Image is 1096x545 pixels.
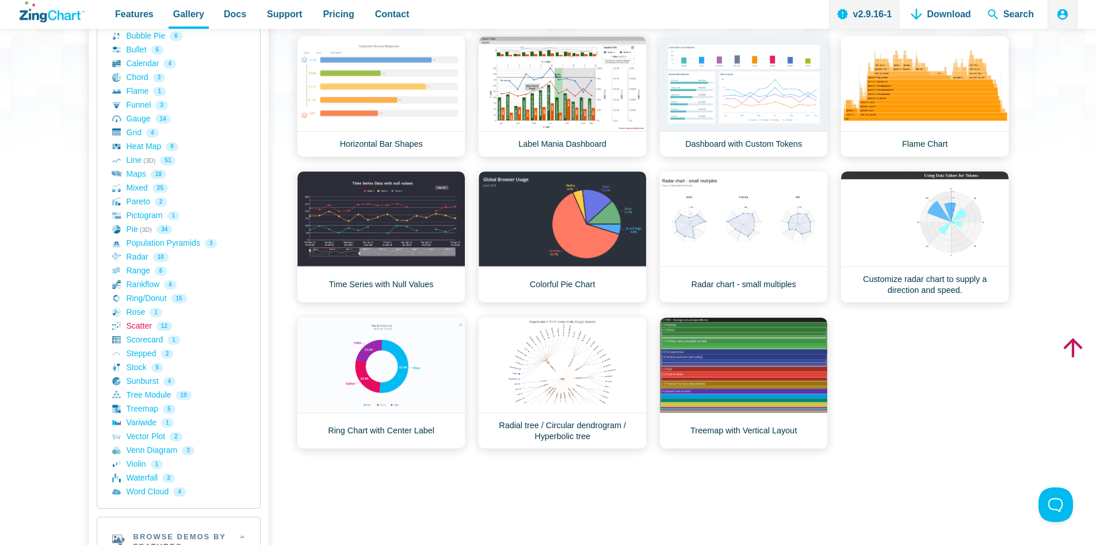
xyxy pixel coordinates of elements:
[478,36,647,157] a: Label Mania Dashboard
[20,1,85,22] a: ZingChart Logo. Click to return to the homepage
[478,317,647,449] a: Radial tree / Circular dendrogram / Hyperbolic tree
[375,6,410,22] span: Contact
[267,6,302,22] span: Support
[1038,487,1073,522] iframe: Toggle Customer Support
[659,36,828,157] a: Dashboard with Custom Tokens
[224,6,246,22] span: Docs
[478,171,647,303] a: Colorful Pie Chart
[841,171,1009,303] a: Customize radar chart to supply a direction and speed.
[297,317,465,449] a: Ring Chart with Center Label
[173,6,204,22] span: Gallery
[297,36,465,157] a: Horizontal Bar Shapes
[659,171,828,303] a: Radar chart - small multiples
[297,171,465,303] a: Time Series with Null Values
[323,6,354,22] span: Pricing
[659,317,828,449] a: Treemap with Vertical Layout
[841,36,1009,157] a: Flame Chart
[115,6,154,22] span: Features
